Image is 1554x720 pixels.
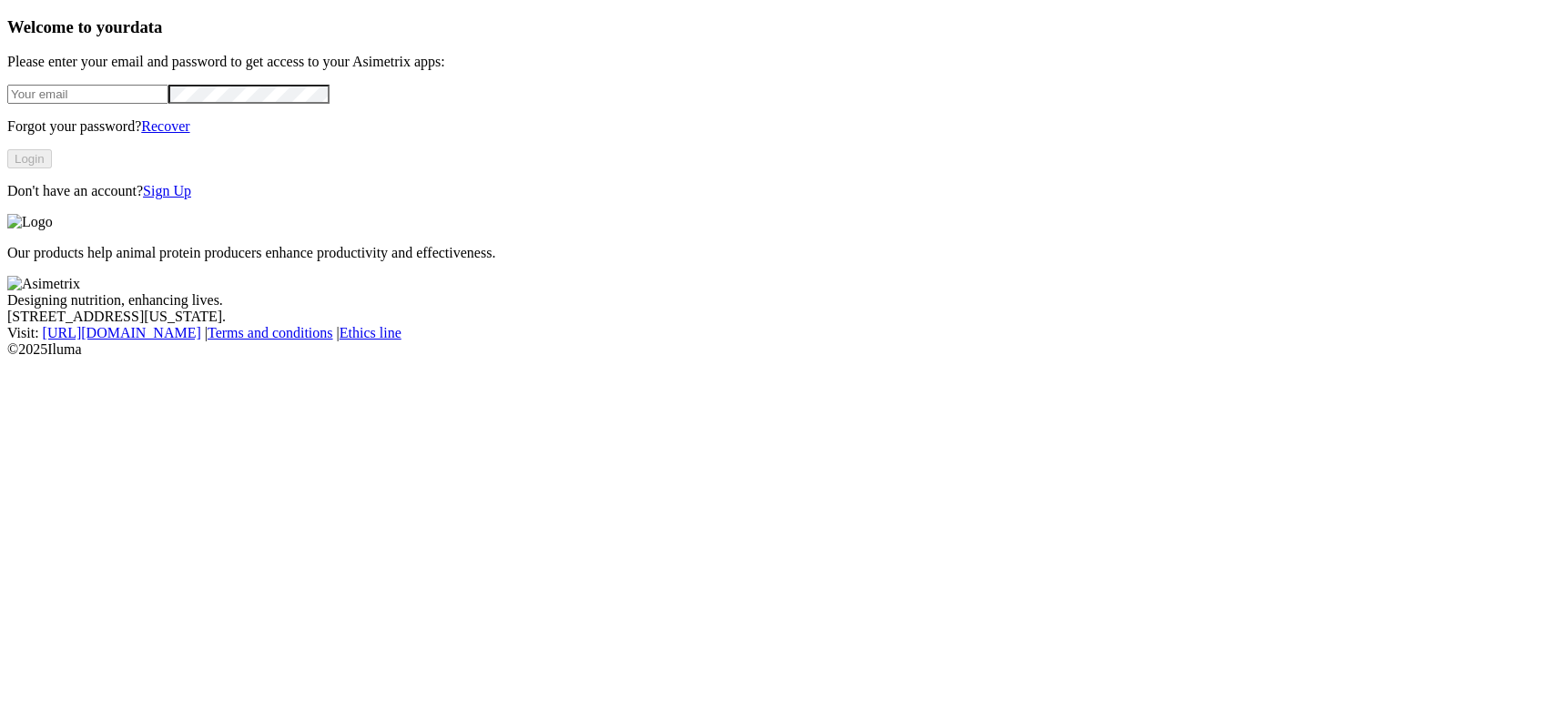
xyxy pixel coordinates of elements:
a: Ethics line [340,325,401,340]
p: Please enter your email and password to get access to your Asimetrix apps: [7,54,1547,70]
img: Asimetrix [7,276,80,292]
input: Your email [7,85,168,104]
span: data [130,17,162,36]
button: Login [7,149,52,168]
h3: Welcome to your [7,17,1547,37]
div: Designing nutrition, enhancing lives. [7,292,1547,309]
div: Visit : | | [7,325,1547,341]
a: Sign Up [143,183,191,198]
p: Forgot your password? [7,118,1547,135]
div: [STREET_ADDRESS][US_STATE]. [7,309,1547,325]
a: [URL][DOMAIN_NAME] [43,325,201,340]
div: © 2025 Iluma [7,341,1547,358]
a: Terms and conditions [208,325,333,340]
img: Logo [7,214,53,230]
p: Our products help animal protein producers enhance productivity and effectiveness. [7,245,1547,261]
a: Recover [141,118,189,134]
p: Don't have an account? [7,183,1547,199]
